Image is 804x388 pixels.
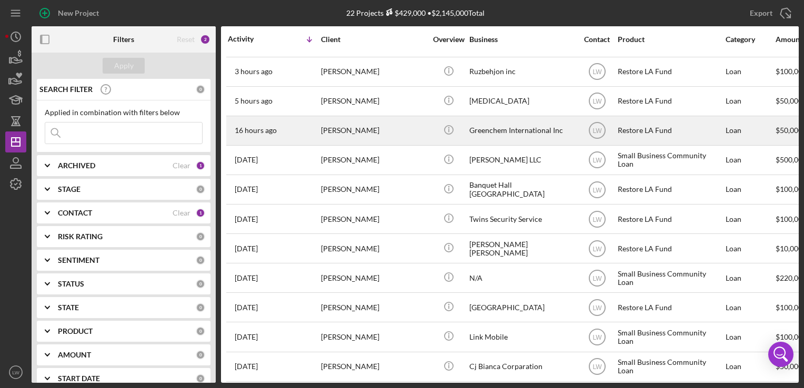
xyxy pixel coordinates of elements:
[58,351,91,359] b: AMOUNT
[321,234,426,262] div: [PERSON_NAME]
[469,87,575,115] div: [MEDICAL_DATA]
[469,205,575,233] div: Twins Security Service
[469,293,575,321] div: [GEOGRAPHIC_DATA]
[321,117,426,145] div: [PERSON_NAME]
[113,35,134,44] b: Filters
[58,209,92,217] b: CONTACT
[750,3,772,24] div: Export
[235,156,258,164] time: 2025-09-15 19:25
[618,117,723,145] div: Restore LA Fund
[58,374,100,383] b: START DATE
[58,327,93,335] b: PRODUCT
[321,176,426,203] div: [PERSON_NAME]
[592,304,602,311] text: LW
[235,303,258,312] time: 2025-09-12 21:04
[228,35,274,43] div: Activity
[58,256,99,264] b: SENTIMENT
[726,234,775,262] div: Loan
[469,234,575,262] div: [PERSON_NAME] [PERSON_NAME]
[196,85,205,94] div: 0
[577,35,617,44] div: Contact
[469,353,575,381] div: Cj Bianca Corparation
[429,35,468,44] div: Overview
[321,87,426,115] div: [PERSON_NAME]
[321,323,426,351] div: [PERSON_NAME]
[776,96,802,105] span: $50,000
[618,87,723,115] div: Restore LA Fund
[39,85,93,94] b: SEARCH FILTER
[726,117,775,145] div: Loan
[32,3,109,24] button: New Project
[618,353,723,381] div: Small Business Community Loan
[321,35,426,44] div: Client
[384,8,426,17] div: $429,000
[618,323,723,351] div: Small Business Community Loan
[469,323,575,351] div: Link Mobile
[321,353,426,381] div: [PERSON_NAME]
[177,35,195,44] div: Reset
[235,185,258,193] time: 2025-09-15 19:23
[173,209,190,217] div: Clear
[196,303,205,312] div: 0
[592,157,602,164] text: LW
[726,176,775,203] div: Loan
[469,146,575,174] div: [PERSON_NAME] LLC
[5,362,26,383] button: LW
[469,117,575,145] div: Greenchem International Inc
[12,370,20,375] text: LW
[235,333,258,341] time: 2025-09-12 07:01
[196,232,205,241] div: 0
[58,232,103,241] b: RISK RATING
[726,35,775,44] div: Category
[726,146,775,174] div: Loan
[235,244,258,253] time: 2025-09-15 15:50
[776,244,802,253] span: $10,000
[618,205,723,233] div: Restore LA Fund
[618,176,723,203] div: Restore LA Fund
[469,35,575,44] div: Business
[196,374,205,383] div: 0
[618,234,723,262] div: Restore LA Fund
[592,127,602,135] text: LW
[235,362,258,371] time: 2025-09-11 21:54
[592,216,602,223] text: LW
[58,161,95,170] b: ARCHIVED
[58,303,79,312] b: STATE
[592,245,602,252] text: LW
[45,108,203,117] div: Applied in combination with filters below
[235,67,273,76] time: 2025-09-16 16:59
[618,293,723,321] div: Restore LA Fund
[58,280,84,288] b: STATUS
[739,3,799,24] button: Export
[592,186,602,193] text: LW
[469,58,575,86] div: Ruzbehjon inc
[618,264,723,292] div: Small Business Community Loan
[196,161,205,170] div: 1
[321,293,426,321] div: [PERSON_NAME]
[235,215,258,223] time: 2025-09-15 18:59
[196,350,205,360] div: 0
[776,126,802,135] span: $50,000
[321,264,426,292] div: [PERSON_NAME]
[618,146,723,174] div: Small Business Community Loan
[618,35,723,44] div: Product
[114,58,134,74] div: Apply
[173,161,190,170] div: Clear
[726,264,775,292] div: Loan
[196,185,205,194] div: 0
[321,205,426,233] div: [PERSON_NAME]
[196,256,205,265] div: 0
[235,126,277,135] time: 2025-09-16 04:04
[321,146,426,174] div: [PERSON_NAME]
[469,176,575,203] div: Banquet Hall [GEOGRAPHIC_DATA]
[618,58,723,86] div: Restore LA Fund
[58,3,99,24] div: New Project
[103,58,145,74] button: Apply
[592,274,602,282] text: LW
[726,353,775,381] div: Loan
[321,58,426,86] div: [PERSON_NAME]
[196,326,205,336] div: 0
[235,274,258,282] time: 2025-09-15 07:00
[200,34,210,45] div: 2
[196,208,205,218] div: 1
